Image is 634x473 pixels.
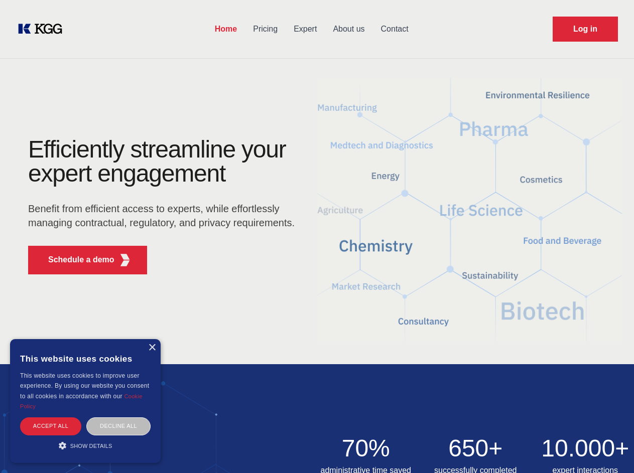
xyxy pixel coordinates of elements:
a: Home [207,16,245,42]
a: About us [325,16,372,42]
a: Request Demo [553,17,618,42]
span: This website uses cookies to improve user experience. By using our website you consent to all coo... [20,372,149,400]
a: Pricing [245,16,286,42]
div: Show details [20,440,151,450]
p: Schedule a demo [48,254,114,266]
a: Contact [373,16,417,42]
img: KGG Fifth Element RED [317,65,622,354]
h1: Efficiently streamline your expert engagement [28,137,301,186]
p: Benefit from efficient access to experts, while effortlessly managing contractual, regulatory, an... [28,202,301,230]
h2: 70% [317,436,415,460]
a: KOL Knowledge Platform: Talk to Key External Experts (KEE) [16,21,70,37]
div: Close [148,344,156,352]
span: Show details [70,443,112,449]
h2: 650+ [427,436,525,460]
div: This website uses cookies [20,347,151,371]
a: Cookie Policy [20,393,143,409]
div: Decline all [86,417,151,435]
div: Accept all [20,417,81,435]
a: Expert [286,16,325,42]
button: Schedule a demoKGG Fifth Element RED [28,246,147,274]
img: KGG Fifth Element RED [119,254,132,266]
